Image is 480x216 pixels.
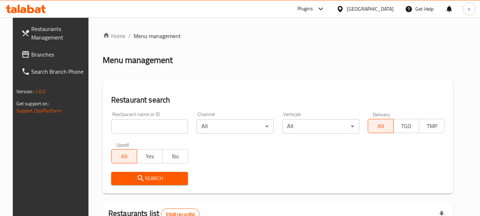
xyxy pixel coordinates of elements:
[116,142,129,147] label: Upsell
[422,121,442,131] span: TMP
[16,99,49,108] span: Get support on:
[111,95,445,105] h2: Restaurant search
[468,5,470,13] span: s
[16,63,93,80] a: Search Branch Phone
[347,5,394,13] div: [GEOGRAPHIC_DATA]
[297,5,313,13] div: Plugins
[371,121,391,131] span: All
[16,46,93,63] a: Branches
[111,119,188,133] input: Search for restaurant name or ID..
[114,151,134,162] span: All
[196,119,274,133] div: All
[373,112,390,117] label: Delivery
[393,119,419,133] button: TGO
[137,149,163,163] button: Yes
[16,106,61,115] a: Support.OpsPlatform
[117,174,183,183] span: Search
[368,119,394,133] button: All
[103,32,453,40] nav: breadcrumb
[128,32,131,40] li: /
[35,87,46,96] span: 1.0.0
[397,121,416,131] span: TGO
[103,54,173,66] h2: Menu management
[419,119,445,133] button: TMP
[134,32,181,40] span: Menu management
[16,87,34,96] span: Version:
[140,151,160,162] span: Yes
[31,67,87,76] span: Search Branch Phone
[16,20,93,46] a: Restaurants Management
[166,151,185,162] span: No
[31,25,87,42] span: Restaurants Management
[111,149,137,163] button: All
[103,32,125,40] a: Home
[31,50,87,59] span: Branches
[162,149,188,163] button: No
[282,119,359,133] div: All
[111,172,188,185] button: Search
